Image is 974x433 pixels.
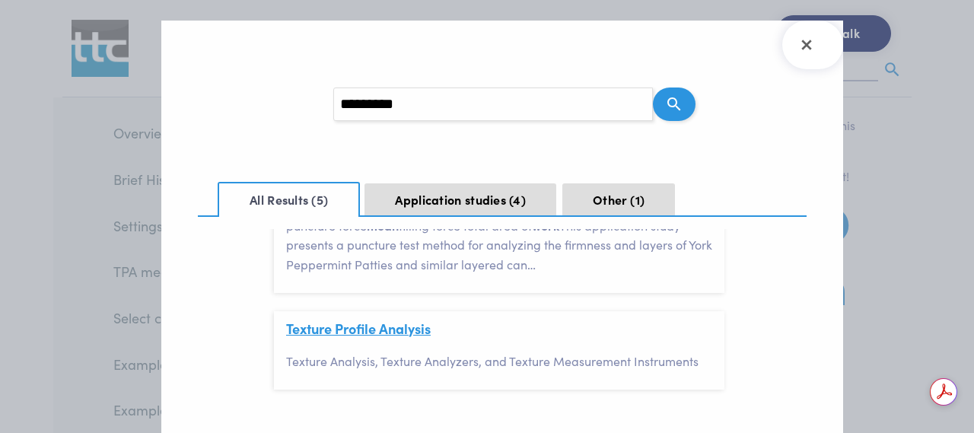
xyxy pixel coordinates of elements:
[653,88,695,121] button: Search
[532,217,559,234] span: work
[367,217,399,234] span: mean
[286,320,431,337] span: Texture Profile Analysis
[311,191,328,208] span: 5
[286,319,431,338] a: Texture Profile Analysis
[198,176,807,217] nav: Search Result Navigation
[286,196,724,274] p: Industry: Food Confectionery Attributes measured: hardness firmness initial puncture force fillin...
[509,191,526,208] span: 4
[562,183,675,215] button: Other
[218,182,360,217] button: All Results
[782,21,843,69] button: Close Search Results
[274,311,724,390] article: Texture Profile Analysis
[527,256,536,272] span: …
[364,183,556,215] button: Application studies
[286,352,724,371] p: Texture Analysis, Texture Analyzers, and Texture Measurement Instruments
[630,191,645,208] span: 1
